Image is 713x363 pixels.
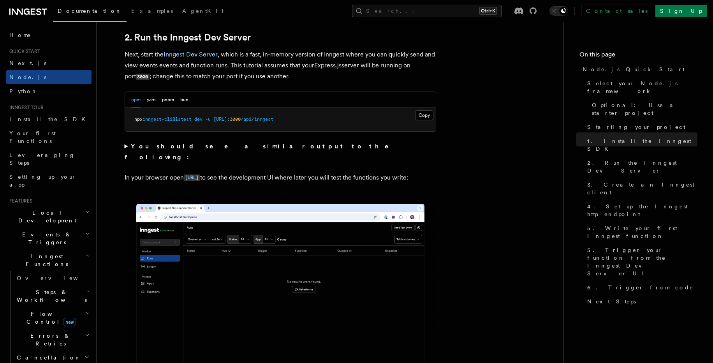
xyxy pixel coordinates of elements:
[6,206,92,227] button: Local Development
[182,8,224,14] span: AgentKit
[14,288,87,304] span: Steps & Workflows
[143,116,192,122] span: inngest-cli@latest
[9,60,46,66] span: Next.js
[125,143,400,161] strong: You should see a similar output to the following:
[147,92,156,108] button: yarn
[6,231,85,246] span: Events & Triggers
[587,181,697,196] span: 3. Create an Inngest client
[131,8,173,14] span: Examples
[584,294,697,308] a: Next Steps
[6,70,92,84] a: Node.js
[14,285,92,307] button: Steps & Workflows
[587,284,694,291] span: 6. Trigger from code
[589,98,697,120] a: Optional: Use a starter project
[6,198,32,204] span: Features
[587,79,697,95] span: Select your Node.js framework
[6,126,92,148] a: Your first Functions
[134,116,143,122] span: npx
[136,74,150,80] code: 3000
[213,116,230,122] span: [URL]:
[131,92,141,108] button: npm
[587,123,685,131] span: Starting your project
[6,227,92,249] button: Events & Triggers
[584,243,697,280] a: 5. Trigger your function from the Inngest Dev Server UI
[14,329,92,351] button: Errors & Retries
[579,50,697,62] h4: On this page
[352,5,502,17] button: Search...Ctrl+K
[655,5,707,17] a: Sign Up
[162,92,174,108] button: pnpm
[6,148,92,170] a: Leveraging Steps
[549,6,568,16] button: Toggle dark mode
[194,116,202,122] span: dev
[14,310,86,326] span: Flow Control
[587,246,697,277] span: 5. Trigger your function from the Inngest Dev Server UI
[9,130,56,144] span: Your first Functions
[9,174,76,188] span: Setting up your app
[180,92,188,108] button: bun
[17,275,97,281] span: Overview
[125,32,251,43] a: 2. Run the Inngest Dev Server
[58,8,122,14] span: Documentation
[584,221,697,243] a: 5. Write your first Inngest function
[6,56,92,70] a: Next.js
[14,354,81,361] span: Cancellation
[9,116,90,122] span: Install the SDK
[587,298,636,305] span: Next Steps
[584,199,697,221] a: 4. Set up the Inngest http endpoint
[178,2,228,21] a: AgentKit
[579,62,697,76] a: Node.js Quick Start
[6,209,85,224] span: Local Development
[584,120,697,134] a: Starting your project
[14,307,92,329] button: Flow Controlnew
[127,2,178,21] a: Examples
[592,101,697,117] span: Optional: Use a starter project
[9,31,31,39] span: Home
[6,104,44,111] span: Inngest tour
[14,332,85,347] span: Errors & Retries
[6,170,92,192] a: Setting up your app
[587,224,697,240] span: 5. Write your first Inngest function
[583,65,685,73] span: Node.js Quick Start
[6,48,40,55] span: Quick start
[6,252,84,268] span: Inngest Functions
[9,88,38,94] span: Python
[479,7,497,15] kbd: Ctrl+K
[587,159,697,174] span: 2. Run the Inngest Dev Server
[581,5,652,17] a: Contact sales
[125,141,436,163] summary: You should see a similar output to the following:
[584,134,697,156] a: 1. Install the Inngest SDK
[6,112,92,126] a: Install the SDK
[587,203,697,218] span: 4. Set up the Inngest http endpoint
[63,318,76,326] span: new
[415,110,433,120] button: Copy
[584,156,697,178] a: 2. Run the Inngest Dev Server
[205,116,211,122] span: -u
[584,76,697,98] a: Select your Node.js framework
[53,2,127,22] a: Documentation
[125,49,436,82] p: Next, start the , which is a fast, in-memory version of Inngest where you can quickly send and vi...
[184,174,200,181] a: [URL]
[164,51,218,58] a: Inngest Dev Server
[125,172,436,183] p: In your browser open to see the development UI where later you will test the functions you write:
[6,28,92,42] a: Home
[230,116,241,122] span: 3000
[14,271,92,285] a: Overview
[587,137,697,153] span: 1. Install the Inngest SDK
[6,84,92,98] a: Python
[9,74,46,80] span: Node.js
[9,152,75,166] span: Leveraging Steps
[6,249,92,271] button: Inngest Functions
[241,116,273,122] span: /api/inngest
[584,178,697,199] a: 3. Create an Inngest client
[584,280,697,294] a: 6. Trigger from code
